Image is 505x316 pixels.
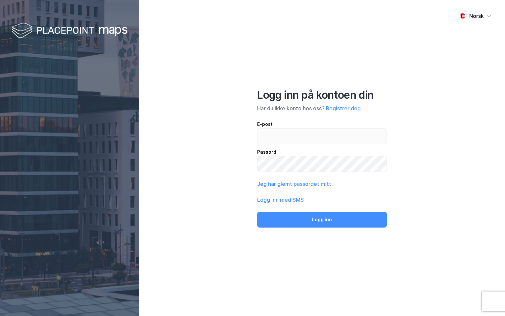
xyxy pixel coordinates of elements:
[257,88,387,102] div: Logg inn på kontoen din
[257,104,387,112] div: Har du ikke konto hos oss?
[257,180,331,188] button: Jeg har glemt passordet mitt
[257,148,387,156] div: Passord
[469,12,484,20] div: Norsk
[12,21,127,41] img: logo-white.f07954bde2210d2a523dddb988cd2aa7.svg
[257,196,304,204] button: Logg inn med SMS
[257,212,387,228] button: Logg inn
[326,104,361,112] button: Registrer deg
[257,120,387,128] div: E-post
